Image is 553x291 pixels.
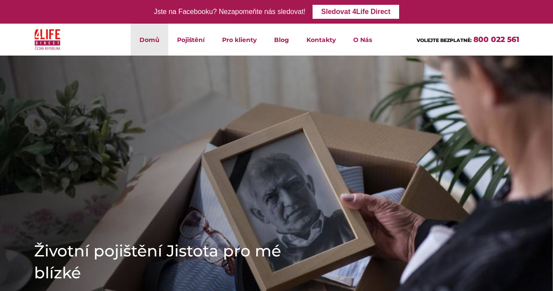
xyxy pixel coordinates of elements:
a: Domů [131,24,168,56]
a: Blog [265,24,298,56]
img: 4Life Direct Česká republika logo [35,27,61,52]
h1: Životní pojištění Jistota pro mé blízké [34,240,296,284]
a: Sledovat 4Life Direct [313,5,399,19]
div: Jste na Facebooku? Nezapomeňte nás sledovat! [154,6,306,18]
span: VOLEJTE BEZPLATNĚ: [417,37,472,43]
a: Kontakty [298,24,344,56]
a: 800 022 561 [473,35,519,44]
